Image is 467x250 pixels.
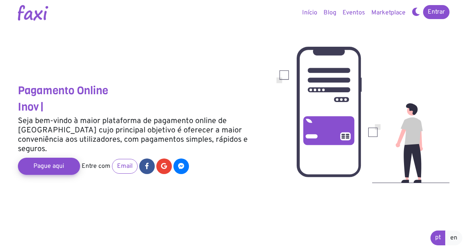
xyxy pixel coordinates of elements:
[368,5,409,21] a: Marketplace
[18,116,265,154] h5: Seja bem-vindo à maior plataforma de pagamento online de [GEOGRAPHIC_DATA] cujo principal objetiv...
[112,159,138,174] a: Email
[445,231,462,245] a: en
[18,158,80,175] a: Pague aqui
[423,5,450,19] a: Entrar
[18,84,265,97] h3: Pagamento Online
[320,5,339,21] a: Blog
[339,5,368,21] a: Eventos
[299,5,320,21] a: Início
[18,5,48,21] img: Logotipo Faxi Online
[430,231,446,245] a: pt
[18,100,39,114] span: Inov
[82,162,110,170] span: Entre com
